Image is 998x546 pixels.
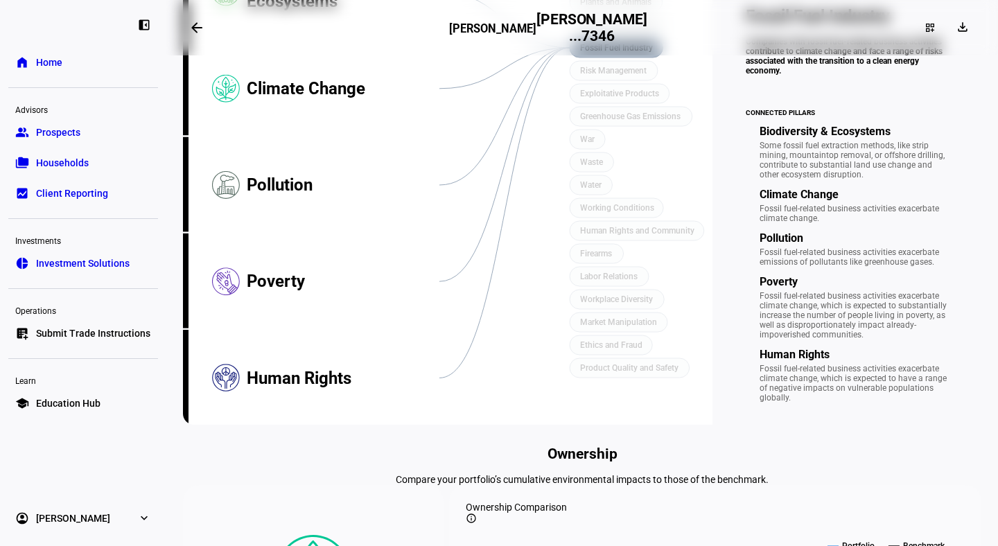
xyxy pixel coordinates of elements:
[36,511,110,525] span: [PERSON_NAME]
[580,89,659,98] text: Exploitative Products
[760,348,948,361] div: Human Rights
[466,513,477,524] mat-icon: info_outline
[580,249,612,258] text: Firearms
[746,109,948,116] div: CONNECTED PILLARS
[580,112,681,121] text: Greenhouse Gas Emissions
[956,20,970,34] mat-icon: download
[746,37,948,76] h4: Companies with fossil fuel-related business activities contribute to climate change and face a ra...
[580,180,602,190] text: Water
[8,300,158,319] div: Operations
[183,474,981,485] div: Compare your portfolio’s cumulative environmental impacts to those of the benchmark.
[36,125,80,139] span: Prospects
[36,256,130,270] span: Investment Solutions
[760,188,948,201] div: Climate Change
[247,137,439,234] div: Pollution
[247,41,439,137] div: Climate Change
[183,446,981,462] h2: Ownership
[8,370,158,389] div: Learn
[8,179,158,207] a: bid_landscapeClient Reporting
[580,340,642,350] text: Ethics and Fraud
[580,272,638,281] text: Labor Relations
[760,291,948,340] div: Fossil fuel-related business activities exacerbate climate change, which is expected to substanti...
[189,19,205,36] mat-icon: arrow_backwards
[760,141,948,179] div: Some fossil fuel extraction methods, like strip mining, mountaintop removal, or offshore drilling...
[760,204,948,223] div: Fossil fuel-related business activities exacerbate climate change.
[536,11,647,44] h2: [PERSON_NAME] ...7346
[247,330,439,426] div: Human Rights
[8,99,158,118] div: Advisors
[580,363,679,373] text: Product Quality and Safety
[15,125,29,139] eth-mat-symbol: group
[580,203,654,213] text: Working Conditions
[36,55,62,69] span: Home
[15,511,29,525] eth-mat-symbol: account_circle
[580,66,647,76] text: Risk Management
[8,149,158,177] a: folder_copyHouseholds
[247,234,439,330] div: Poverty
[580,134,595,144] text: War
[8,230,158,249] div: Investments
[137,18,151,32] eth-mat-symbol: left_panel_close
[137,511,151,525] eth-mat-symbol: expand_more
[15,55,29,69] eth-mat-symbol: home
[36,186,108,200] span: Client Reporting
[580,294,653,304] text: Workplace Diversity
[36,156,89,170] span: Households
[15,326,29,340] eth-mat-symbol: list_alt_add
[580,226,694,236] text: Human Rights and Community
[15,156,29,170] eth-mat-symbol: folder_copy
[760,231,948,245] div: Pollution
[466,502,965,513] div: Ownership Comparison
[15,186,29,200] eth-mat-symbol: bid_landscape
[760,275,948,288] div: Poverty
[925,22,936,33] mat-icon: dashboard_customize
[8,249,158,277] a: pie_chartInvestment Solutions
[760,247,948,267] div: Fossil fuel-related business activities exacerbate emissions of pollutants like greenhouse gases.
[580,317,657,327] text: Market Manipulation
[36,396,100,410] span: Education Hub
[15,396,29,410] eth-mat-symbol: school
[15,256,29,270] eth-mat-symbol: pie_chart
[8,49,158,76] a: homeHome
[449,22,536,43] h3: [PERSON_NAME]
[36,326,150,340] span: Submit Trade Instructions
[580,157,604,167] text: Waste
[8,118,158,146] a: groupProspects
[760,125,948,138] div: Biodiversity & Ecosystems
[760,364,948,403] div: Fossil fuel-related business activities exacerbate climate change, which is expected to have a ra...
